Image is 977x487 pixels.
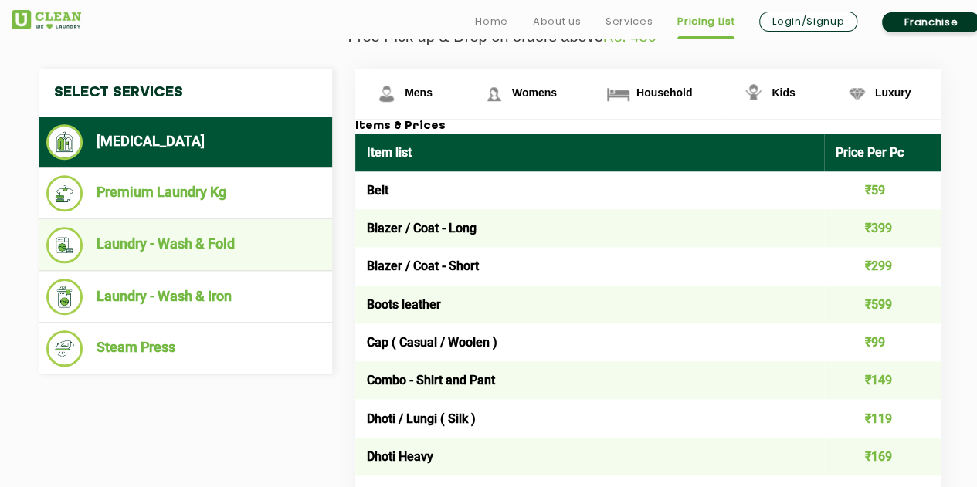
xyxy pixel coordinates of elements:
[46,124,83,160] img: Dry Cleaning
[355,361,824,399] td: Combo - Shirt and Pant
[677,12,734,31] a: Pricing List
[875,86,911,99] span: Luxury
[46,175,324,211] li: Premium Laundry Kg
[46,330,83,367] img: Steam Press
[475,12,508,31] a: Home
[480,80,507,107] img: Womens
[512,86,557,99] span: Womens
[46,279,324,315] li: Laundry - Wash & Iron
[355,323,824,361] td: Cap ( Casual / Woolen )
[636,86,692,99] span: Household
[605,80,632,107] img: Household
[759,12,857,32] a: Login/Signup
[46,227,324,263] li: Laundry - Wash & Fold
[355,399,824,437] td: Dhoti / Lungi ( Silk )
[740,80,767,107] img: Kids
[824,286,941,323] td: ₹599
[46,279,83,315] img: Laundry - Wash & Iron
[355,209,824,247] td: Blazer / Coat - Long
[46,227,83,263] img: Laundry - Wash & Fold
[533,12,581,31] a: About us
[843,80,870,107] img: Luxury
[373,80,400,107] img: Mens
[824,361,941,399] td: ₹149
[824,134,941,171] th: Price Per Pc
[606,12,653,31] a: Services
[46,330,324,367] li: Steam Press
[355,120,941,134] h3: Items & Prices
[12,10,81,29] img: UClean Laundry and Dry Cleaning
[405,86,433,99] span: Mens
[824,171,941,209] td: ₹59
[824,209,941,247] td: ₹399
[355,438,824,475] td: Dhoti Heavy
[46,124,324,160] li: [MEDICAL_DATA]
[355,134,824,171] th: Item list
[355,247,824,285] td: Blazer / Coat - Short
[46,175,83,211] img: Premium Laundry Kg
[824,399,941,437] td: ₹119
[355,286,824,323] td: Boots leather
[824,438,941,475] td: ₹169
[824,323,941,361] td: ₹99
[39,69,332,117] h4: Select Services
[824,247,941,285] td: ₹299
[772,86,795,99] span: Kids
[355,171,824,209] td: Belt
